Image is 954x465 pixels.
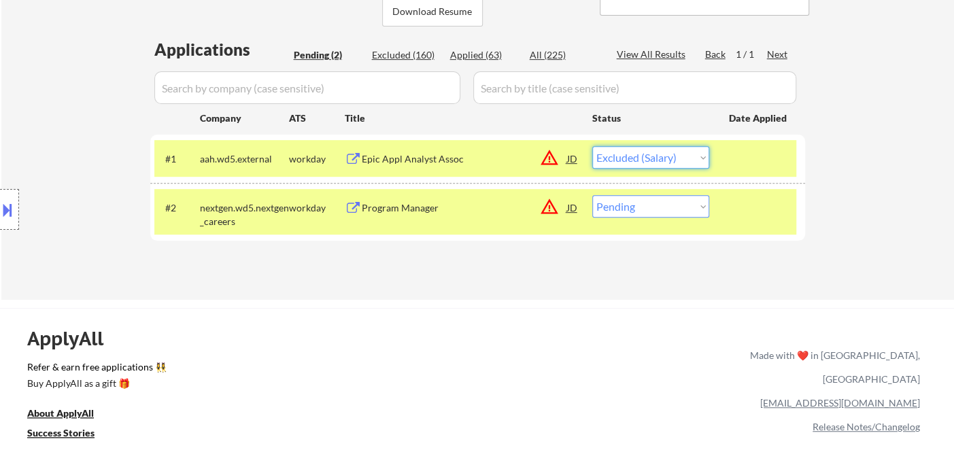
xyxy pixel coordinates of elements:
[294,48,362,62] div: Pending (2)
[705,48,727,61] div: Back
[362,152,567,166] div: Epic Appl Analyst Assoc
[200,201,289,228] div: nextgen.wd5.nextgen_careers
[289,111,345,125] div: ATS
[154,71,460,104] input: Search by company (case sensitive)
[362,201,567,215] div: Program Manager
[473,71,796,104] input: Search by title (case sensitive)
[760,397,920,409] a: [EMAIL_ADDRESS][DOMAIN_NAME]
[617,48,689,61] div: View All Results
[27,377,163,394] a: Buy ApplyAll as a gift 🎁
[540,197,559,216] button: warning_amber
[154,41,289,58] div: Applications
[736,48,767,61] div: 1 / 1
[540,148,559,167] button: warning_amber
[27,362,466,377] a: Refer & earn free applications 👯‍♀️
[566,146,579,171] div: JD
[289,152,345,166] div: workday
[345,111,579,125] div: Title
[566,195,579,220] div: JD
[530,48,598,62] div: All (225)
[200,111,289,125] div: Company
[729,111,789,125] div: Date Applied
[592,105,709,130] div: Status
[27,407,113,424] a: About ApplyAll
[200,152,289,166] div: aah.wd5.external
[27,379,163,388] div: Buy ApplyAll as a gift 🎁
[27,426,113,443] a: Success Stories
[813,421,920,432] a: Release Notes/Changelog
[450,48,518,62] div: Applied (63)
[27,427,95,438] u: Success Stories
[289,201,345,215] div: workday
[27,407,94,419] u: About ApplyAll
[27,327,119,350] div: ApplyAll
[767,48,789,61] div: Next
[372,48,440,62] div: Excluded (160)
[745,343,920,391] div: Made with ❤️ in [GEOGRAPHIC_DATA], [GEOGRAPHIC_DATA]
